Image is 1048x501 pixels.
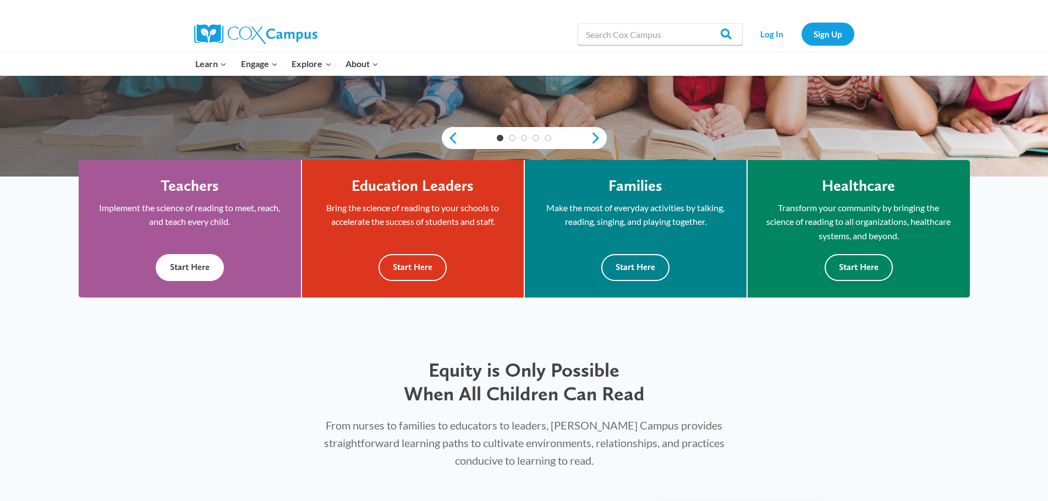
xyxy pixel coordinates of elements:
[156,254,224,281] button: Start Here
[378,254,447,281] button: Start Here
[95,201,284,229] p: Implement the science of reading to meet, reach, and teach every child.
[189,52,386,75] nav: Primary Navigation
[533,135,539,141] a: 4
[79,160,301,298] a: Teachers Implement the science of reading to meet, reach, and teach every child. Start Here
[578,23,743,45] input: Search Cox Campus
[338,52,386,75] button: Child menu of About
[189,52,234,75] button: Child menu of Learn
[525,160,747,298] a: Families Make the most of everyday activities by talking, reading, singing, and playing together....
[541,201,730,229] p: Make the most of everyday activities by talking, reading, singing, and playing together.
[590,131,607,145] a: next
[509,135,515,141] a: 2
[404,358,645,405] span: Equity is Only Possible When All Children Can Read
[319,201,507,229] p: Bring the science of reading to your schools to accelerate the success of students and staff.
[352,177,474,195] h4: Education Leaders
[748,23,796,45] a: Log In
[748,23,854,45] nav: Secondary Navigation
[764,201,953,243] p: Transform your community by bringing the science of reading to all organizations, healthcare syst...
[608,177,662,195] h4: Families
[234,52,285,75] button: Child menu of Engage
[302,160,524,298] a: Education Leaders Bring the science of reading to your schools to accelerate the success of stude...
[442,131,458,145] a: previous
[194,24,317,44] img: Cox Campus
[545,135,551,141] a: 5
[748,160,970,298] a: Healthcare Transform your community by bringing the science of reading to all organizations, heal...
[825,254,893,281] button: Start Here
[521,135,528,141] a: 3
[311,416,737,469] p: From nurses to families to educators to leaders, [PERSON_NAME] Campus provides straightforward le...
[822,177,895,195] h4: Healthcare
[285,52,339,75] button: Child menu of Explore
[161,177,219,195] h4: Teachers
[497,135,503,141] a: 1
[442,127,607,149] div: content slider buttons
[601,254,670,281] button: Start Here
[802,23,854,45] a: Sign Up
